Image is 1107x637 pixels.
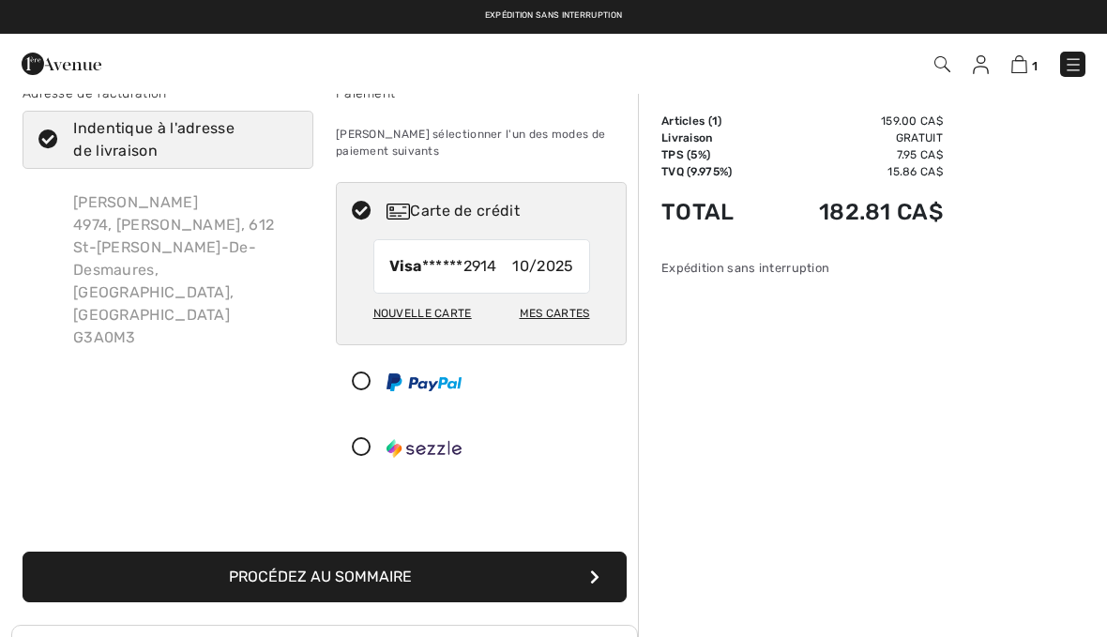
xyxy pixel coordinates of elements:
[22,45,101,83] img: 1ère Avenue
[58,176,313,364] div: [PERSON_NAME] 4974, [PERSON_NAME], 612 St-[PERSON_NAME]-De-Desmaures, [GEOGRAPHIC_DATA], [GEOGRAP...
[661,259,943,277] div: Expédition sans interruption
[661,113,766,129] td: Articles ( )
[661,163,766,180] td: TVQ (9.975%)
[387,439,462,458] img: Sezzle
[1064,55,1083,74] img: Menu
[387,373,462,391] img: PayPal
[1011,53,1038,75] a: 1
[973,55,989,74] img: Mes infos
[661,129,766,146] td: Livraison
[766,113,943,129] td: 159.00 CA$
[373,297,472,329] div: Nouvelle carte
[387,204,410,220] img: Carte de crédit
[389,257,422,275] strong: Visa
[1032,59,1038,73] span: 1
[766,129,943,146] td: Gratuit
[661,180,766,244] td: Total
[766,163,943,180] td: 15.86 CA$
[23,552,627,602] button: Procédez au sommaire
[387,200,614,222] div: Carte de crédit
[1011,55,1027,73] img: Panier d'achat
[73,117,285,162] div: Indentique à l'adresse de livraison
[934,56,950,72] img: Recherche
[485,10,622,20] a: Expédition sans interruption
[512,255,573,278] span: 10/2025
[712,114,718,128] span: 1
[336,111,627,174] div: [PERSON_NAME] sélectionner l'un des modes de paiement suivants
[766,180,943,244] td: 182.81 CA$
[22,53,101,71] a: 1ère Avenue
[520,297,590,329] div: Mes cartes
[766,146,943,163] td: 7.95 CA$
[661,146,766,163] td: TPS (5%)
